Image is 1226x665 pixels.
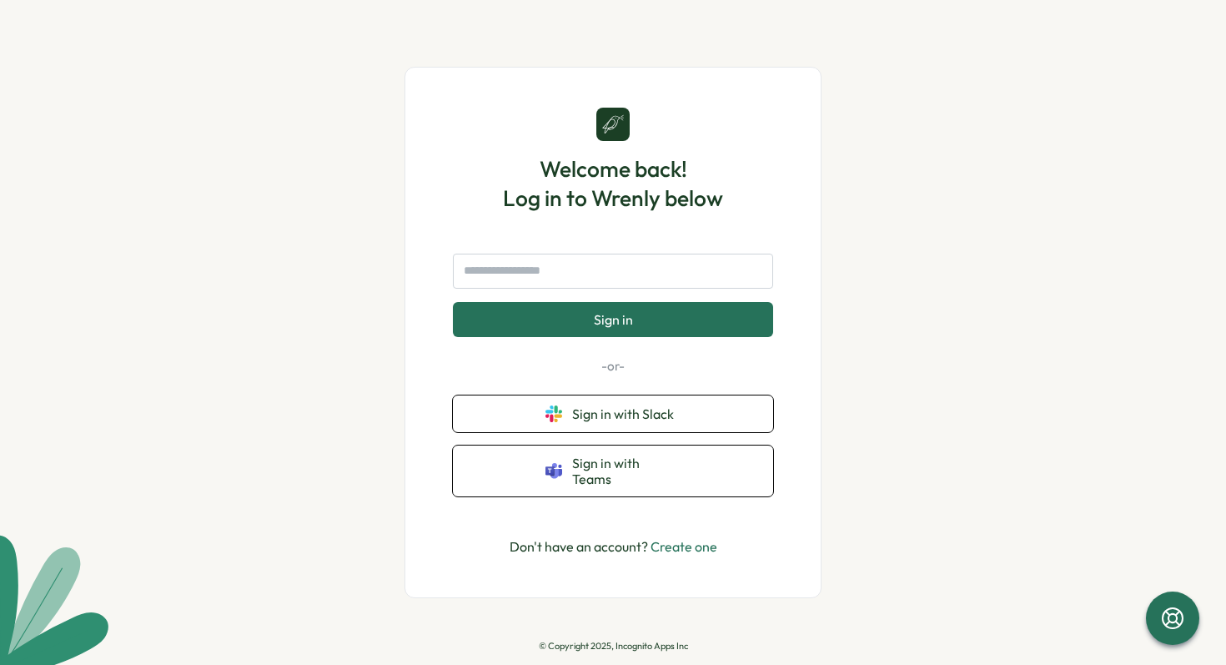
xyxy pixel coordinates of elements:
span: Sign in with Teams [572,456,681,486]
p: -or- [453,357,773,375]
h1: Welcome back! Log in to Wrenly below [503,154,723,213]
p: © Copyright 2025, Incognito Apps Inc [539,641,688,652]
button: Sign in with Slack [453,395,773,432]
a: Create one [651,538,717,555]
p: Don't have an account? [510,537,717,557]
button: Sign in [453,302,773,337]
span: Sign in [594,312,633,327]
button: Sign in with Teams [453,446,773,496]
span: Sign in with Slack [572,406,681,421]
